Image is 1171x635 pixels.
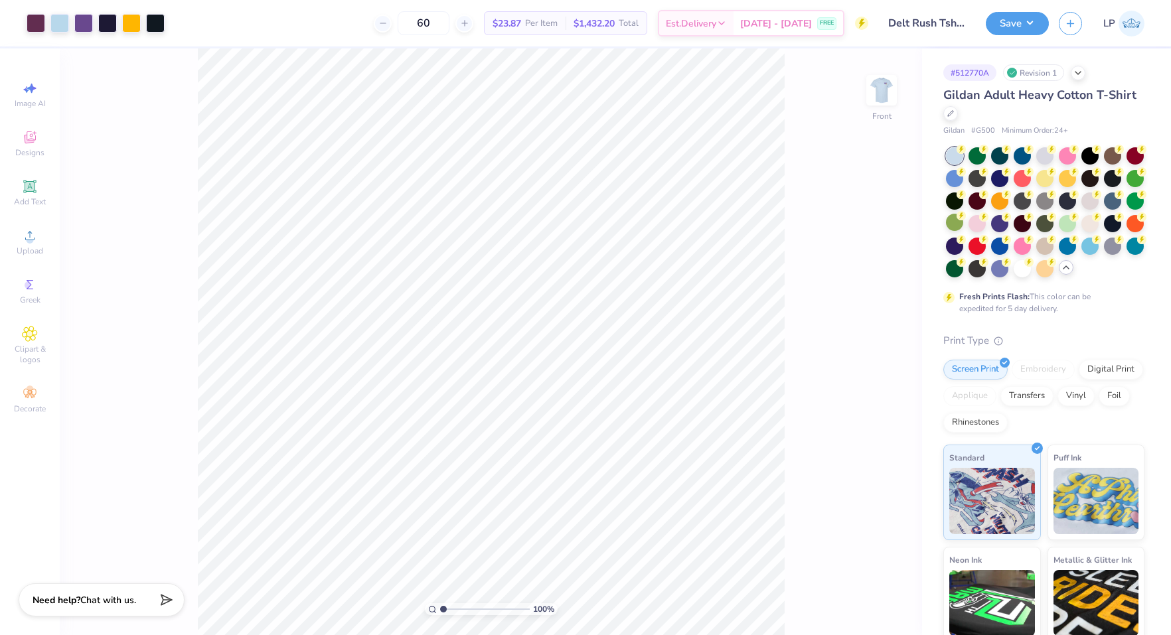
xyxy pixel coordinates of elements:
span: Per Item [525,17,558,31]
span: [DATE] - [DATE] [740,17,812,31]
span: Total [619,17,639,31]
a: LP [1103,11,1144,36]
input: Untitled Design [878,10,976,36]
span: Metallic & Glitter Ink [1054,553,1132,567]
img: Front [868,77,895,104]
div: Transfers [1000,386,1054,406]
strong: Fresh Prints Flash: [959,291,1030,302]
span: Decorate [14,403,46,414]
span: 100 % [533,603,554,615]
div: # 512770A [943,64,996,81]
div: Front [872,110,892,122]
span: Est. Delivery [666,17,716,31]
span: $23.87 [493,17,521,31]
span: Puff Ink [1054,451,1081,464]
span: LP [1103,16,1115,31]
div: Screen Print [943,360,1008,380]
div: Rhinestones [943,413,1008,433]
div: Applique [943,386,996,406]
div: Digital Print [1079,360,1143,380]
div: Vinyl [1057,386,1095,406]
span: Add Text [14,196,46,207]
div: Foil [1099,386,1130,406]
span: Designs [15,147,44,158]
span: FREE [820,19,834,28]
span: Upload [17,246,43,256]
span: Minimum Order: 24 + [1002,125,1068,137]
strong: Need help? [33,594,80,606]
span: Clipart & logos [7,344,53,365]
img: Standard [949,468,1035,534]
span: Gildan [943,125,965,137]
div: This color can be expedited for 5 day delivery. [959,291,1123,315]
div: Embroidery [1012,360,1075,380]
span: Neon Ink [949,553,982,567]
div: Revision 1 [1003,64,1064,81]
span: Image AI [15,98,46,109]
button: Save [986,12,1049,35]
img: Lauren Pevec [1119,11,1144,36]
span: # G500 [971,125,995,137]
img: Puff Ink [1054,468,1139,534]
span: Standard [949,451,984,464]
div: Print Type [943,333,1144,348]
span: $1,432.20 [574,17,615,31]
span: Chat with us. [80,594,136,606]
span: Greek [20,295,40,305]
input: – – [398,11,449,35]
span: Gildan Adult Heavy Cotton T-Shirt [943,87,1136,103]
